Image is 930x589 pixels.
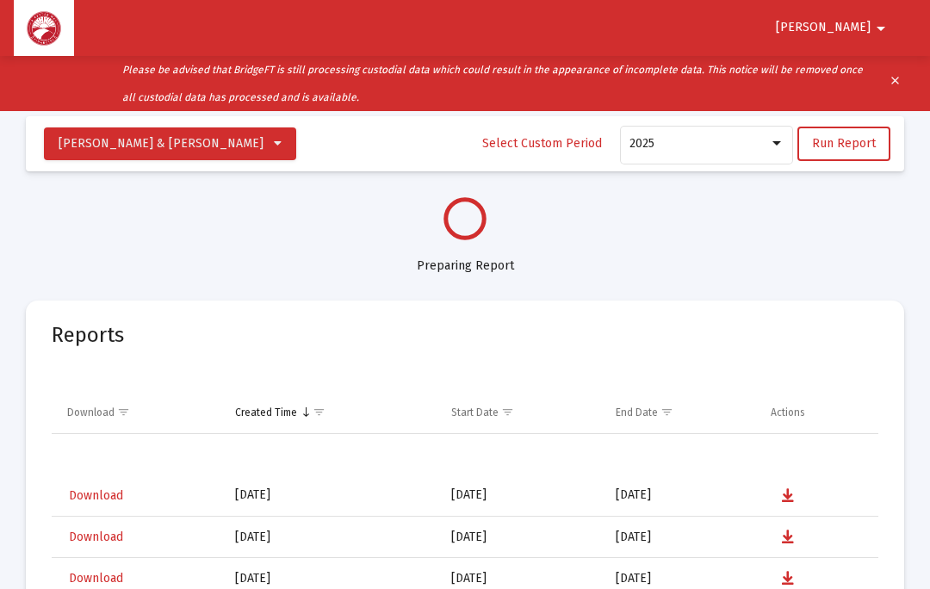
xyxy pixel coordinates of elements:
td: [DATE] [604,475,759,517]
td: Column Start Date [439,392,604,433]
span: Download [69,488,123,503]
span: Run Report [812,136,876,151]
span: [PERSON_NAME] & [PERSON_NAME] [59,136,263,151]
div: Preparing Report [26,240,904,275]
span: 2025 [629,136,654,151]
div: Download [67,406,115,419]
span: [PERSON_NAME] [776,21,871,35]
span: Download [69,530,123,544]
td: [DATE] [439,475,604,517]
span: Select Custom Period [482,136,602,151]
td: Column Actions [759,392,878,433]
mat-icon: clear [889,71,902,96]
span: Show filter options for column 'Download' [117,406,130,418]
div: Created Time [235,406,297,419]
div: [DATE] [235,487,427,504]
mat-card-title: Reports [52,326,124,344]
div: [DATE] [235,570,427,587]
div: Actions [771,406,805,419]
button: [PERSON_NAME] & [PERSON_NAME] [44,127,296,160]
span: Show filter options for column 'Start Date' [501,406,514,418]
span: Download [69,571,123,586]
img: Dashboard [27,11,61,46]
div: Start Date [451,406,499,419]
td: Column End Date [604,392,759,433]
span: Show filter options for column 'Created Time' [313,406,325,418]
button: Run Report [797,127,890,161]
td: Column Download [52,392,223,433]
button: [PERSON_NAME] [755,10,912,45]
td: [DATE] [439,517,604,558]
span: Show filter options for column 'End Date' [660,406,673,418]
i: Please be advised that BridgeFT is still processing custodial data which could result in the appe... [122,64,863,103]
div: End Date [616,406,658,419]
mat-icon: arrow_drop_down [871,11,891,46]
td: Column Created Time [223,392,439,433]
div: [DATE] [235,529,427,546]
td: [DATE] [604,517,759,558]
